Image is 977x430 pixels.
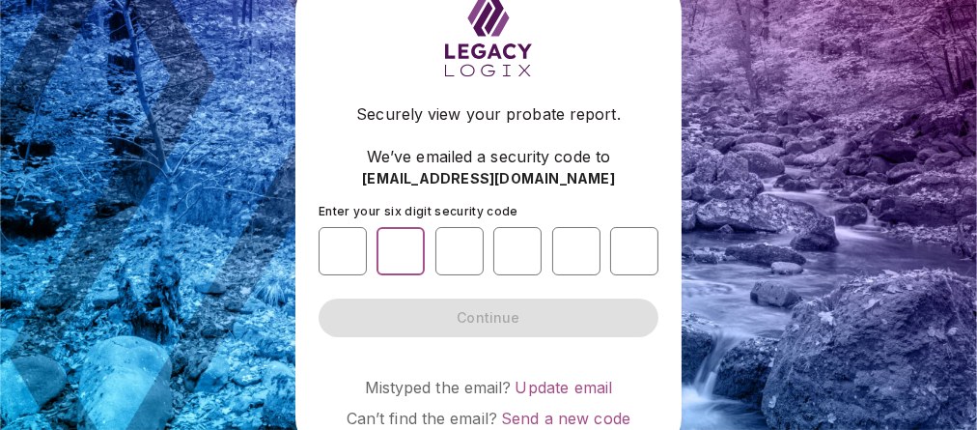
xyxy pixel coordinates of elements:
span: Mistyped the email? [365,378,512,397]
a: Update email [516,378,613,397]
a: Send a new code [501,409,630,428]
span: [EMAIL_ADDRESS][DOMAIN_NAME] [362,169,615,188]
span: Can’t find the email? [347,409,497,428]
span: Enter your six digit security code [319,204,518,218]
span: We’ve emailed a security code to [367,145,610,168]
span: Securely view your probate report. [356,102,620,126]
